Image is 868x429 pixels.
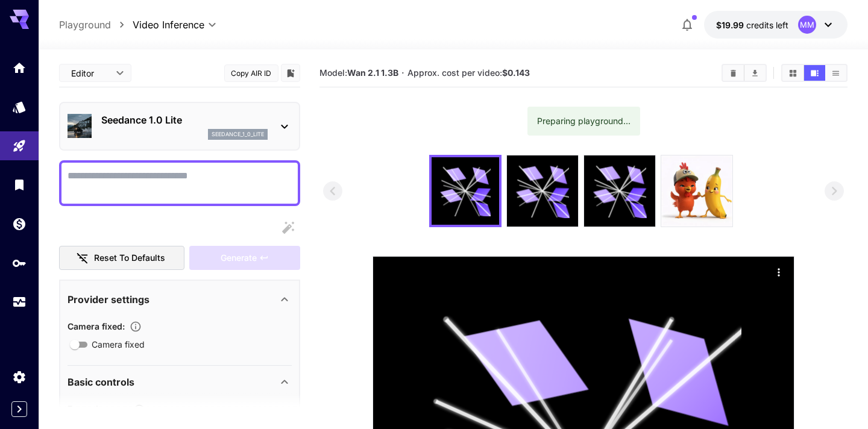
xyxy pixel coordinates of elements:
[401,66,404,80] p: ·
[12,177,27,192] div: Library
[12,216,27,231] div: Wallet
[12,369,27,384] div: Settings
[407,67,530,78] span: Approx. cost per video:
[68,321,125,331] span: Camera fixed :
[319,67,398,78] span: Model:
[68,368,292,396] div: Basic controls
[825,65,846,81] button: Show videos in list view
[704,11,848,39] button: $19.9891MM
[71,67,108,80] span: Editor
[59,246,184,271] button: Reset to defaults
[285,66,296,80] button: Add to library
[502,67,530,78] b: $0.143
[770,263,788,281] div: Actions
[133,17,204,32] span: Video Inference
[744,65,766,81] button: Download All
[101,113,268,127] p: Seedance 1.0 Lite
[12,255,27,271] div: API Keys
[224,64,278,82] button: Copy AIR ID
[723,65,744,81] button: Clear videos
[804,65,825,81] button: Show videos in video view
[11,401,27,417] button: Expand sidebar
[722,64,767,82] div: Clear videosDownload All
[59,17,133,32] nav: breadcrumb
[12,60,27,75] div: Home
[12,295,27,310] div: Usage
[661,155,732,227] img: XFlFNAAAAAZJREFUAwAEDNxJEpd2egAAAABJRU5ErkJggg==
[68,285,292,314] div: Provider settings
[782,65,804,81] button: Show videos in grid view
[68,375,134,389] p: Basic controls
[68,108,292,145] div: Seedance 1.0 Liteseedance_1_0_lite
[746,20,788,30] span: credits left
[781,64,848,82] div: Show videos in grid viewShow videos in video viewShow videos in list view
[59,17,111,32] a: Playground
[92,338,145,351] span: Camera fixed
[716,20,746,30] span: $19.99
[68,292,149,307] p: Provider settings
[12,139,27,154] div: Playground
[347,67,398,78] b: Wan 2.1 1.3B
[716,19,788,31] div: $19.9891
[12,99,27,114] div: Models
[798,16,816,34] div: MM
[537,110,631,132] div: Preparing playground...
[212,130,264,139] p: seedance_1_0_lite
